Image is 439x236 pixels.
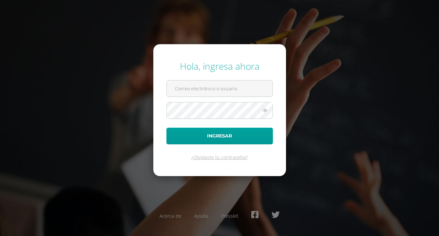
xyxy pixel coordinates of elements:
[166,128,273,144] button: Ingresar
[160,213,181,219] a: Acerca de
[167,81,273,97] input: Correo electrónico o usuario
[166,60,273,72] div: Hola, ingresa ahora
[191,154,248,160] a: ¿Olvidaste tu contraseña?
[221,213,238,219] a: Presskit
[194,213,208,219] a: Ayuda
